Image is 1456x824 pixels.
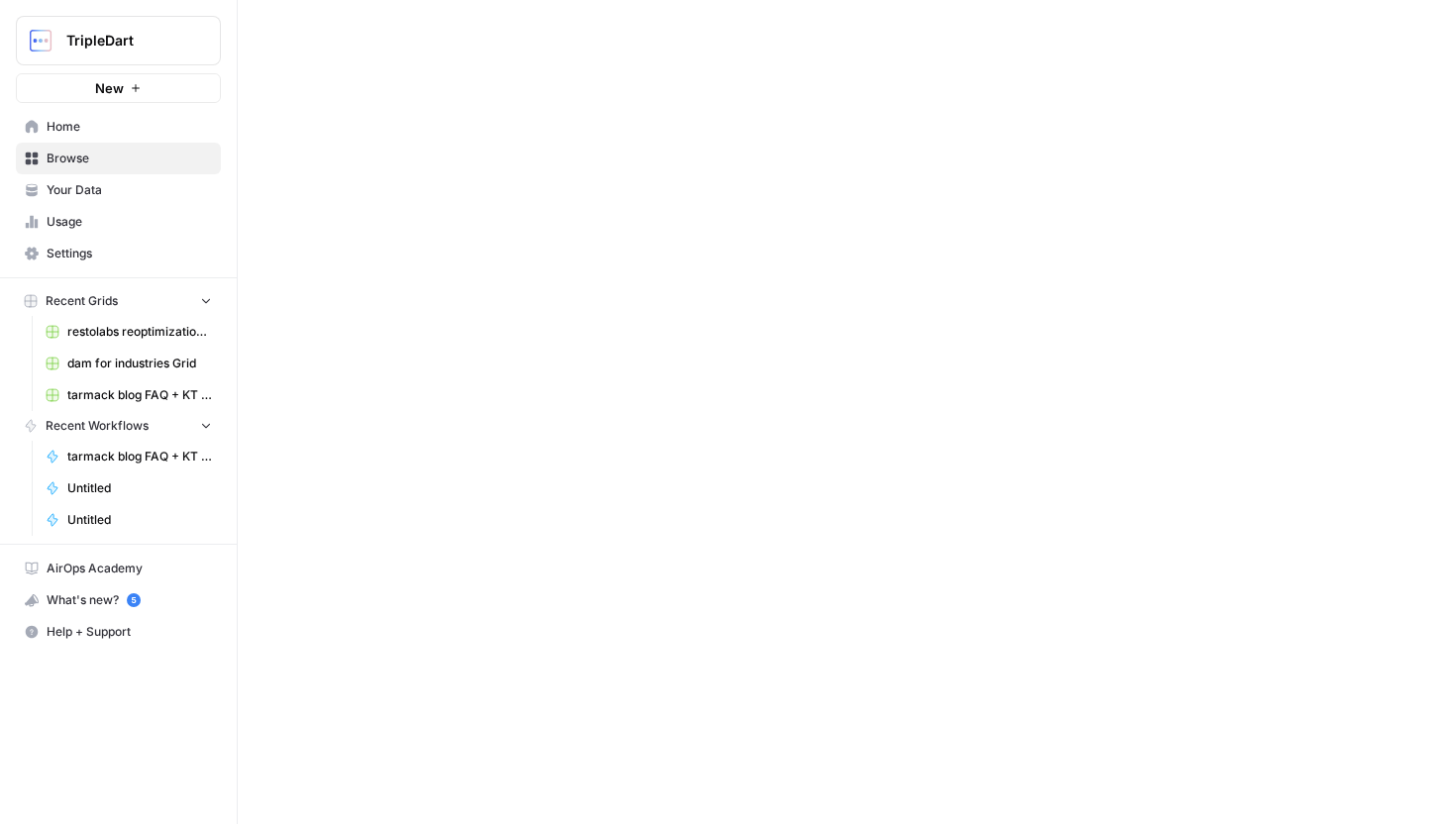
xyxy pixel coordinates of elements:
[16,411,221,441] button: Recent Workflows
[47,150,212,167] span: Browse
[47,181,212,199] span: Your Data
[66,31,186,51] span: TripleDart
[16,73,221,103] button: New
[16,206,221,238] a: Usage
[37,441,221,472] a: tarmack blog FAQ + KT workflow
[37,504,221,536] a: Untitled
[16,616,221,648] button: Help + Support
[47,245,212,262] span: Settings
[16,16,221,65] button: Workspace: TripleDart
[37,348,221,379] a: dam for industries Grid
[37,472,221,504] a: Untitled
[17,585,220,615] div: What's new?
[47,213,212,231] span: Usage
[47,623,212,641] span: Help + Support
[23,23,58,58] img: TripleDart Logo
[131,595,136,605] text: 5
[37,316,221,348] a: restolabs reoptimizations aug
[67,386,212,404] span: tarmack blog FAQ + KT workflow Grid (6)
[16,584,221,616] button: What's new? 5
[16,238,221,269] a: Settings
[16,286,221,316] button: Recent Grids
[47,560,212,577] span: AirOps Academy
[127,593,141,607] a: 5
[16,174,221,206] a: Your Data
[16,553,221,584] a: AirOps Academy
[16,143,221,174] a: Browse
[95,78,124,98] span: New
[67,511,212,529] span: Untitled
[67,323,212,341] span: restolabs reoptimizations aug
[46,292,118,310] span: Recent Grids
[67,479,212,497] span: Untitled
[67,448,212,465] span: tarmack blog FAQ + KT workflow
[46,417,149,435] span: Recent Workflows
[47,118,212,136] span: Home
[37,379,221,411] a: tarmack blog FAQ + KT workflow Grid (6)
[67,355,212,372] span: dam for industries Grid
[16,111,221,143] a: Home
